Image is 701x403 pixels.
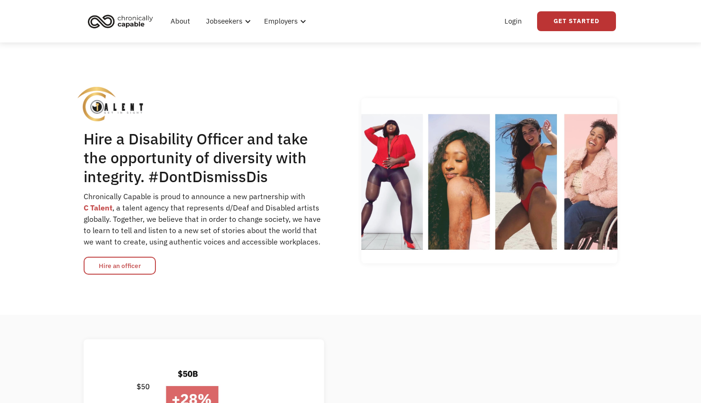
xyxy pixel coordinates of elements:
a: About [165,6,196,36]
a: Login [499,6,528,36]
a: home [85,11,160,32]
div: Jobseekers [206,16,242,27]
div: Jobseekers [200,6,254,36]
a: C Talent [84,203,112,212]
a: Get Started [537,11,616,31]
div: Employers [264,16,298,27]
div: Employers [258,6,309,36]
div: Chronically Capable is proud to announce a new partnership with ‍ , a talent agency that represen... [84,191,324,247]
img: Chronically Capable logo [85,11,156,32]
h1: Hire a Disability Officer and take the opportunity of diversity with integrity. #DontDismissDis [84,129,324,186]
a: Hire an officer [84,257,156,275]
